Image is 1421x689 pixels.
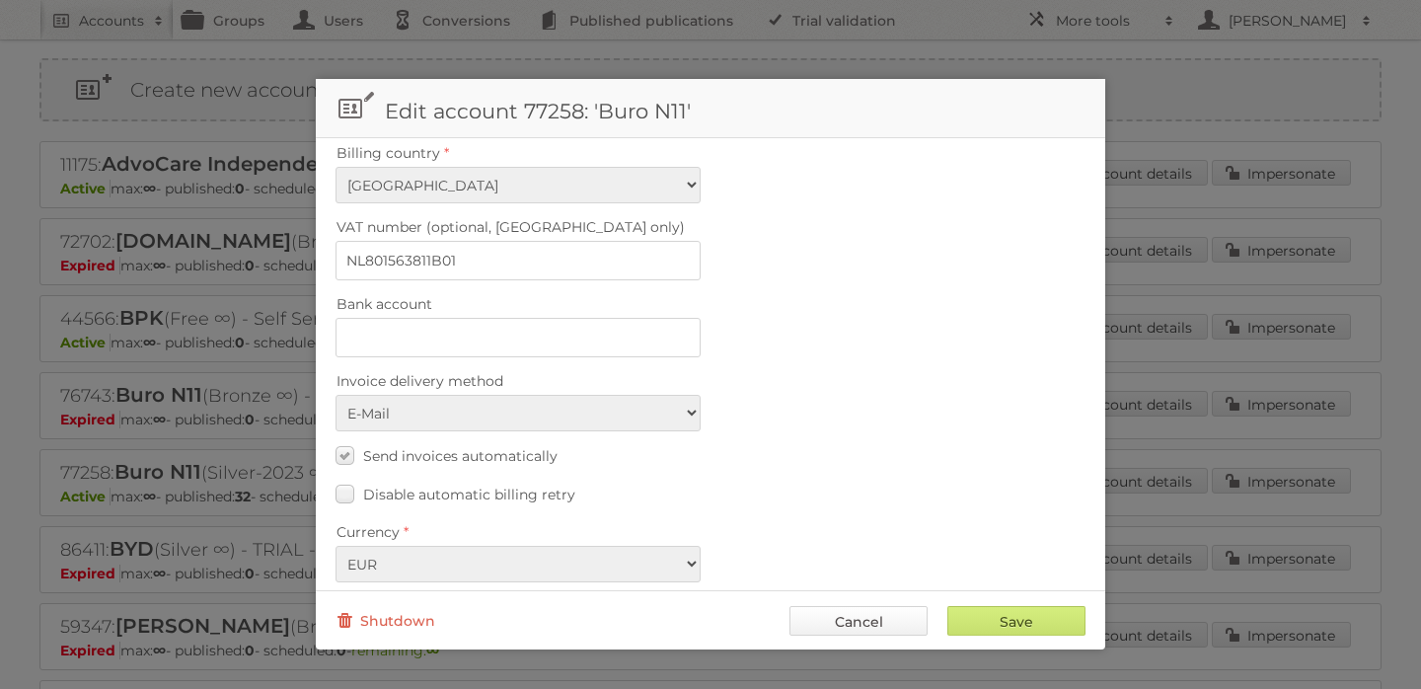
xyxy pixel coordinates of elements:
[337,295,432,313] span: Bank account
[363,447,558,465] span: Send invoices automatically
[789,606,928,636] a: Cancel
[316,79,1105,138] h1: Edit account 77258: 'Buro N11'
[337,523,400,541] span: Currency
[337,144,440,162] span: Billing country
[336,606,435,636] a: Shutdown
[363,486,575,503] span: Disable automatic billing retry
[337,372,503,390] span: Invoice delivery method
[947,606,1085,636] input: Save
[337,218,685,236] span: VAT number (optional, [GEOGRAPHIC_DATA] only)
